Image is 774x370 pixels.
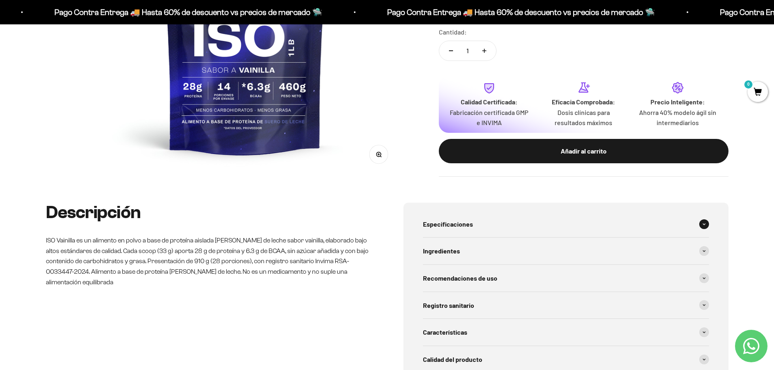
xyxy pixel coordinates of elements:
[423,238,709,264] summary: Ingredientes
[744,80,753,89] mark: 0
[439,139,728,163] button: Añadir al carrito
[423,327,467,338] span: Características
[423,265,709,292] summary: Recomendaciones de uso
[552,98,615,106] strong: Eficacia Comprobada:
[423,319,709,346] summary: Características
[637,107,718,128] p: Ahorra 40% modelo ágil sin intermediarios
[46,203,371,222] h2: Descripción
[423,273,497,283] span: Recomendaciones de uso
[439,41,463,61] button: Reducir cantidad
[543,107,624,128] p: Dosis clínicas para resultados máximos
[748,88,768,97] a: 0
[449,107,530,128] p: Fabricación certificada GMP e INVIMA
[461,98,518,106] strong: Calidad Certificada:
[423,211,709,238] summary: Especificaciones
[455,146,712,156] div: Añadir al carrito
[46,235,371,287] p: ISO Vainilla es un alimento en polvo a base de proteína aislada [PERSON_NAME] de leche sabor vain...
[439,27,467,37] label: Cantidad:
[473,41,496,61] button: Aumentar cantidad
[650,98,705,106] strong: Precio Inteligente:
[423,354,482,365] span: Calidad del producto
[423,300,474,311] span: Registro sanitario
[423,219,473,229] span: Especificaciones
[423,292,709,319] summary: Registro sanitario
[311,6,579,19] p: Pago Contra Entrega 🚚 Hasta 60% de descuento vs precios de mercado 🛸
[423,246,460,256] span: Ingredientes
